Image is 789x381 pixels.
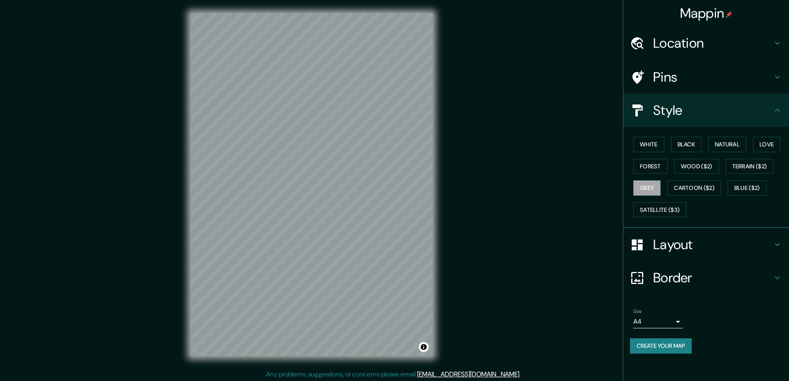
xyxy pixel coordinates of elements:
[708,137,746,152] button: Natural
[653,269,772,286] h4: Border
[667,180,721,196] button: Cartoon ($2)
[623,94,789,127] div: Style
[633,180,661,196] button: Grey
[728,180,767,196] button: Blue ($2)
[630,338,692,354] button: Create your map
[726,11,732,18] img: pin-icon.png
[633,315,683,328] div: A4
[653,236,772,253] h4: Layout
[726,159,774,174] button: Terrain ($2)
[671,137,702,152] button: Black
[623,228,789,261] div: Layout
[633,159,668,174] button: Forest
[521,369,522,379] div: .
[653,102,772,119] h4: Style
[623,61,789,94] div: Pins
[419,342,429,352] button: Toggle attribution
[417,370,519,379] a: [EMAIL_ADDRESS][DOMAIN_NAME]
[715,349,780,372] iframe: Help widget launcher
[653,69,772,85] h4: Pins
[680,5,733,22] h4: Mappin
[633,202,686,218] button: Satellite ($3)
[191,13,433,356] canvas: Map
[653,35,772,51] h4: Location
[623,261,789,294] div: Border
[266,369,521,379] p: Any problems, suggestions, or concerns please email .
[522,369,524,379] div: .
[633,137,664,152] button: White
[753,137,780,152] button: Love
[633,308,642,315] label: Size
[674,159,719,174] button: Wood ($2)
[623,27,789,60] div: Location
